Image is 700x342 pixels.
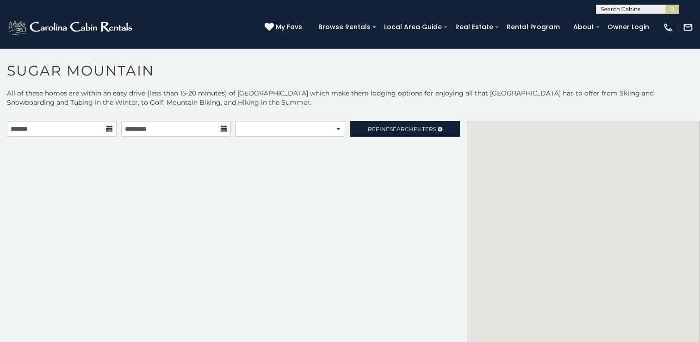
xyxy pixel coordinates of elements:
span: Refine Filters [368,126,436,133]
a: About [569,20,599,34]
a: RefineSearchFilters [350,121,459,137]
span: Search [390,126,414,133]
a: Browse Rentals [314,20,375,34]
a: Local Area Guide [379,20,446,34]
img: mail-regular-white.png [683,22,693,32]
span: My Favs [276,22,302,32]
a: Owner Login [603,20,654,34]
img: White-1-2.png [7,18,135,37]
a: Real Estate [451,20,498,34]
img: phone-regular-white.png [663,22,673,32]
a: My Favs [265,22,304,32]
a: Rental Program [502,20,564,34]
